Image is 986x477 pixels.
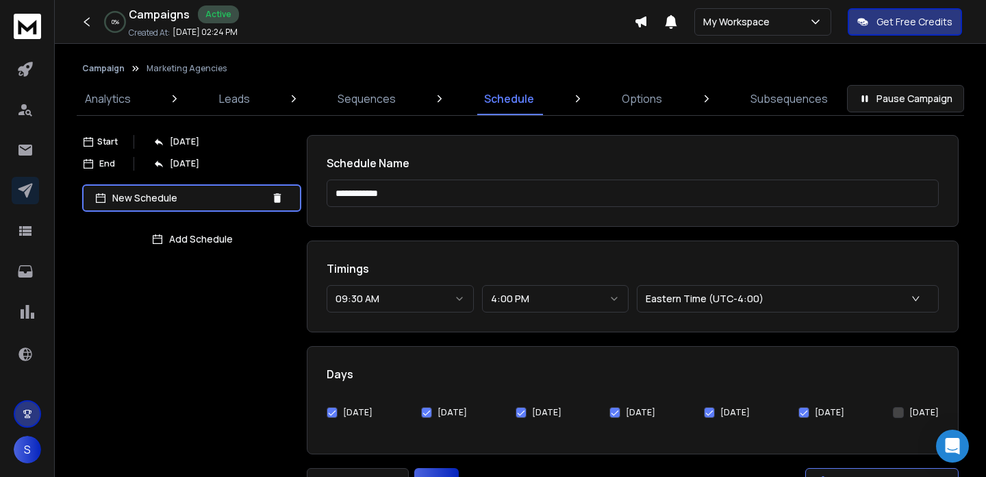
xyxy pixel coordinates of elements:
img: logo [14,14,41,39]
a: Subsequences [742,82,836,115]
a: Leads [211,82,258,115]
button: 09:30 AM [327,285,474,313]
h1: Campaigns [129,6,190,23]
p: End [99,158,115,169]
button: S [14,436,41,463]
h1: Days [327,366,939,382]
p: My Workspace [703,15,775,29]
a: Sequences [329,82,404,115]
p: Start [97,136,118,147]
p: Options [622,90,662,107]
p: 0 % [112,18,119,26]
p: [DATE] [170,136,199,147]
p: Schedule [484,90,534,107]
p: Analytics [85,90,131,107]
p: [DATE] [170,158,199,169]
div: Active [198,5,239,23]
label: [DATE] [909,407,939,418]
p: Get Free Credits [876,15,952,29]
h1: Schedule Name [327,155,939,171]
p: Eastern Time (UTC-4:00) [646,292,769,306]
button: Pause Campaign [847,85,964,112]
div: Open Intercom Messenger [936,430,969,463]
h1: Timings [327,260,939,277]
button: Add Schedule [82,225,301,253]
p: Leads [219,90,250,107]
p: New Schedule [112,191,266,205]
label: [DATE] [343,407,372,418]
button: 4:00 PM [482,285,629,313]
button: Campaign [82,63,125,74]
p: [DATE] 02:24 PM [173,27,238,38]
p: Sequences [338,90,396,107]
p: Subsequences [750,90,828,107]
label: [DATE] [626,407,655,418]
p: Created At: [129,27,170,38]
label: [DATE] [815,407,844,418]
a: Analytics [77,82,139,115]
a: Options [614,82,670,115]
a: Schedule [476,82,542,115]
label: [DATE] [438,407,467,418]
button: Get Free Credits [848,8,962,36]
p: Marketing Agencies [147,63,227,74]
label: [DATE] [720,407,750,418]
label: [DATE] [532,407,561,418]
